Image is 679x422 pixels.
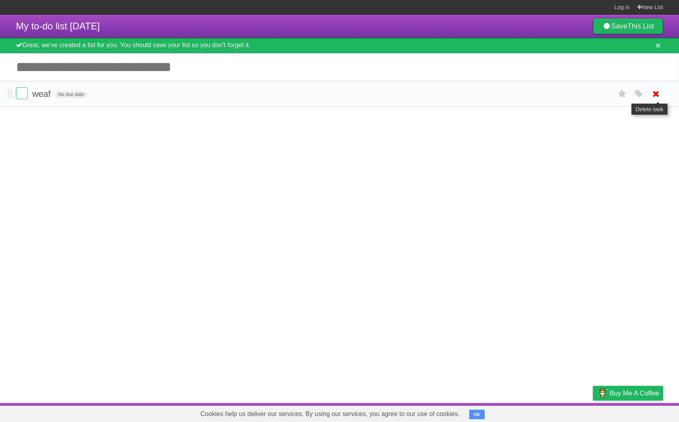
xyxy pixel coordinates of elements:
span: Buy me a coffee [610,386,659,400]
button: OK [469,410,485,419]
span: Cookies help us deliver our services. By using our services, you agree to our use of cookies. [192,406,468,422]
b: This List [627,22,654,30]
a: Developers [514,405,546,420]
span: No due date [55,91,87,98]
span: weaf [32,89,52,99]
label: Star task [615,87,630,100]
span: My to-do list [DATE] [16,21,100,31]
img: Buy me a coffee [597,386,608,400]
a: Suggest a feature [613,405,663,420]
a: SaveThis List [593,18,663,34]
a: Buy me a coffee [593,386,663,401]
a: Privacy [583,405,603,420]
label: Done [16,87,28,99]
a: About [487,405,504,420]
a: Terms [556,405,573,420]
